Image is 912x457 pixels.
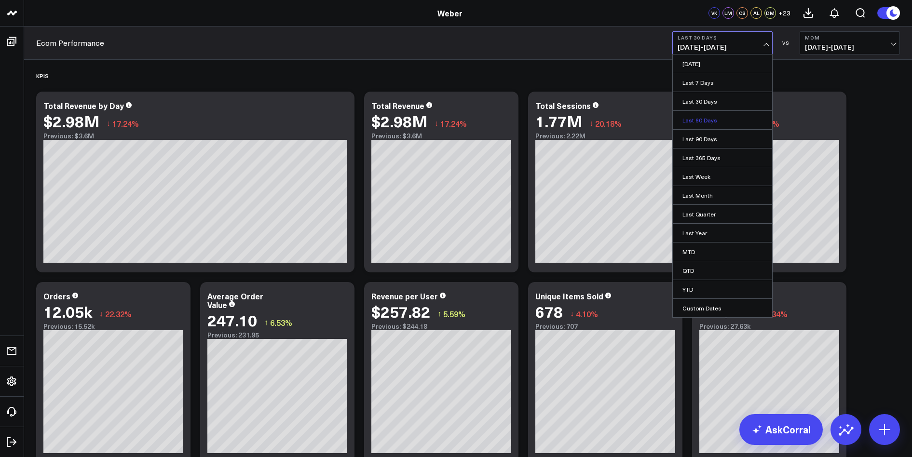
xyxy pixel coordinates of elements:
span: 5.59% [443,309,465,319]
div: AL [750,7,762,19]
div: Previous: $3.6M [371,132,511,140]
span: ↓ [107,117,110,130]
span: ↓ [589,117,593,130]
div: Previous: 2.22M [535,132,675,140]
div: VK [708,7,720,19]
span: + 23 [778,10,790,16]
a: Weber [437,8,463,18]
div: 12.05k [43,303,92,320]
div: 1.77M [535,112,582,130]
div: 678 [535,303,563,320]
span: ↑ [437,308,441,320]
span: 6.53% [270,317,292,328]
a: Last 90 Days [673,130,772,148]
a: Last Month [673,186,772,204]
a: Last Quarter [673,205,772,223]
a: YTD [673,280,772,298]
a: Last Year [673,224,772,242]
div: Previous: 231.95 [207,331,347,339]
span: 17.24% [112,118,139,129]
span: ↓ [435,117,438,130]
button: +23 [778,7,790,19]
button: MoM[DATE]-[DATE] [800,31,900,54]
span: 17.24% [440,118,467,129]
span: 20.18% [595,118,622,129]
div: Total Revenue [371,100,424,111]
div: Total Sessions [535,100,591,111]
div: $2.98M [43,112,99,130]
div: Unique Items Sold [535,291,603,301]
a: QTD [673,261,772,280]
span: ↑ [264,316,268,329]
div: Orders [43,291,70,301]
div: Previous: 707 [535,323,675,330]
a: Last 7 Days [673,73,772,92]
div: KPIS [36,65,49,87]
a: Custom Dates [673,299,772,317]
span: 20.34% [761,309,788,319]
div: Previous: $3.6M [43,132,347,140]
a: Last Week [673,167,772,186]
div: CS [736,7,748,19]
b: Last 30 Days [678,35,767,40]
div: Previous: $244.18 [371,323,511,330]
div: LM [722,7,734,19]
span: [DATE] - [DATE] [805,43,895,51]
div: Average Order Value [207,291,263,310]
div: $2.98M [371,112,427,130]
b: MoM [805,35,895,40]
a: [DATE] [673,54,772,73]
span: ↓ [570,308,574,320]
div: 22.01k [699,303,748,320]
div: Total Revenue by Day [43,100,124,111]
div: DM [764,7,776,19]
div: VS [777,40,795,46]
span: 4.10% [576,309,598,319]
a: Last 30 Days [673,92,772,110]
a: MTD [673,242,772,261]
div: $257.82 [371,303,430,320]
a: Ecom Performance [36,38,104,48]
div: Revenue per User [371,291,438,301]
span: ↓ [99,308,103,320]
span: 22.32% [105,309,132,319]
div: Previous: 15.52k [43,323,183,330]
button: Last 30 Days[DATE]-[DATE] [672,31,773,54]
a: Last 60 Days [673,111,772,129]
span: [DATE] - [DATE] [678,43,767,51]
a: AskCorral [739,414,823,445]
div: Previous: 27.63k [699,323,839,330]
div: 247.10 [207,311,257,329]
a: Last 365 Days [673,148,772,167]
